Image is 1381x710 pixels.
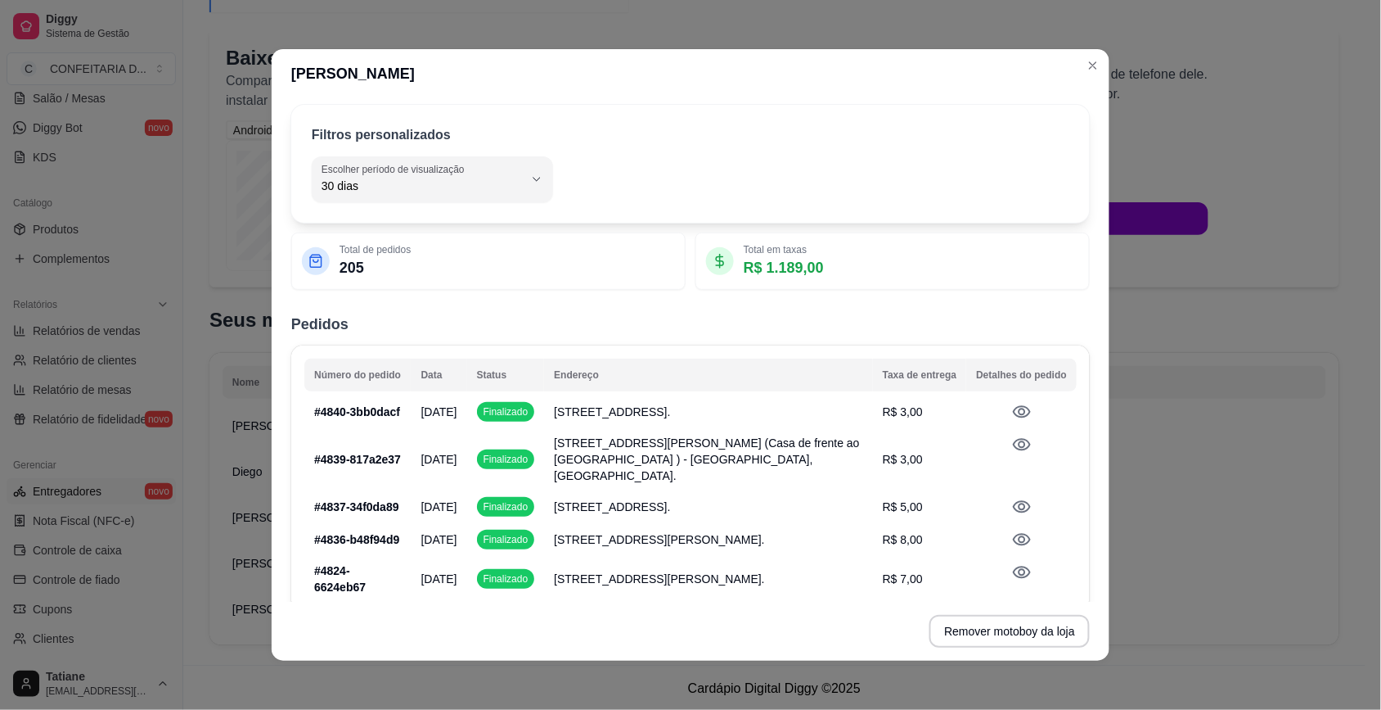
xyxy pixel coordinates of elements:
[554,500,670,513] span: [STREET_ADDRESS].
[554,405,670,418] span: [STREET_ADDRESS].
[544,359,873,391] th: Endereço
[873,359,966,391] th: Taxa de entrega
[411,359,466,391] th: Data
[421,499,457,515] p: [DATE]
[421,571,457,587] p: [DATE]
[314,531,401,548] p: # 4836-b48f94d9
[421,404,457,420] p: [DATE]
[883,405,923,418] span: R$ 3,00
[421,451,457,468] p: [DATE]
[554,533,765,546] span: [STREET_ADDRESS][PERSON_NAME].
[480,405,532,418] span: Finalizado
[480,533,532,546] span: Finalizado
[883,453,923,466] span: R$ 3,00
[467,359,545,391] th: Status
[272,49,1109,98] header: [PERSON_NAME]
[421,531,457,548] p: [DATE]
[314,499,401,515] p: # 4837-34f0da89
[554,572,765,586] span: [STREET_ADDRESS][PERSON_NAME].
[340,243,411,256] p: Total de pedidos
[883,572,923,586] span: R$ 7,00
[314,563,401,595] p: # 4824-6624eb67
[322,178,524,194] span: 30 dias
[929,615,1090,648] button: Remover motoboy da loja
[966,359,1077,391] th: Detalhes do pedido
[1080,52,1106,79] button: Close
[304,359,411,391] th: Número do pedido
[322,162,470,176] label: Escolher período de visualização
[314,404,401,420] p: # 4840-3bb0dacf
[883,500,923,513] span: R$ 5,00
[480,500,532,513] span: Finalizado
[744,243,824,256] p: Total em taxas
[744,256,824,279] p: R$ 1.189,00
[312,125,451,145] p: Filtros personalizados
[883,533,923,546] span: R$ 8,00
[312,156,553,202] button: Escolher período de visualização30 dias
[554,436,859,482] span: [STREET_ADDRESS][PERSON_NAME] (Casa de frente ao [GEOGRAPHIC_DATA] ) - [GEOGRAPHIC_DATA], [GEOGRA...
[480,572,532,586] span: Finalizado
[314,451,401,468] p: # 4839-817a2e37
[480,453,532,466] span: Finalizado
[340,256,411,279] p: 205
[291,313,1090,336] h2: Pedidos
